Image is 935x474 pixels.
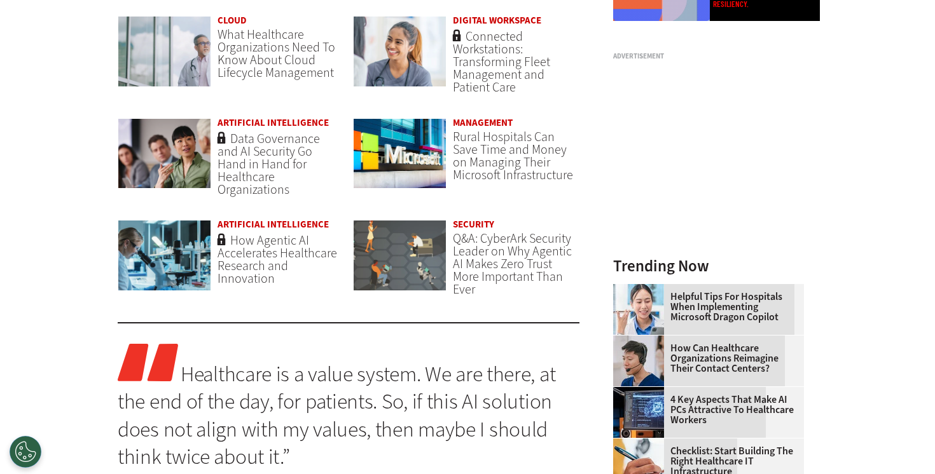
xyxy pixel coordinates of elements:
[613,284,664,335] img: Doctor using phone to dictate to tablet
[118,220,211,303] a: scientist looks through microscope in lab
[453,230,572,298] a: Q&A: CyberArk Security Leader on Why Agentic AI Makes Zero Trust More Important Than Ever
[118,118,211,201] a: woman discusses data governance
[353,16,447,99] a: nurse smiling at patient
[118,16,211,87] img: doctor in front of clouds and reflective building
[613,335,664,386] img: Healthcare contact center
[613,438,670,449] a: Person with a clipboard checking a list
[613,53,804,60] h3: Advertisement
[218,26,335,81] a: What Healthcare Organizations Need To Know About Cloud Lifecycle Management
[118,220,211,291] img: scientist looks through microscope in lab
[613,387,664,438] img: Desktop monitor with brain AI concept
[218,218,329,231] a: Artificial Intelligence
[353,220,447,303] a: Group of humans and robots accessing a network
[613,343,796,374] a: How Can Healthcare Organizations Reimagine Their Contact Centers?
[218,232,337,287] a: How Agentic AI Accelerates Healthcare Research and Innovation
[453,218,494,231] a: Security
[353,118,447,201] a: Microsoft building
[613,395,796,425] a: 4 Key Aspects That Make AI PCs Attractive to Healthcare Workers
[10,436,41,468] button: Open Preferences
[453,28,550,96] a: Connected Workstations: Transforming Fleet Management and Patient Care
[10,436,41,468] div: Cookies Settings
[613,258,804,274] h3: Trending Now
[218,14,247,27] a: Cloud
[353,16,447,87] img: nurse smiling at patient
[218,130,320,198] a: Data Governance and AI Security Go Hand in Hand for Healthcare Organizations
[453,128,573,184] a: Rural Hospitals Can Save Time and Money on Managing Their Microsoft Infrastructure
[353,118,447,189] img: Microsoft building
[118,360,555,471] a: Healthcare is a value system. We are there, at the end of the day, for patients. So, if this AI s...
[118,118,211,189] img: woman discusses data governance
[453,14,541,27] a: Digital Workspace
[613,284,670,294] a: Doctor using phone to dictate to tablet
[453,116,513,129] a: Management
[353,220,447,291] img: Group of humans and robots accessing a network
[613,65,804,224] iframe: advertisement
[613,387,670,397] a: Desktop monitor with brain AI concept
[118,16,211,99] a: doctor in front of clouds and reflective building
[218,116,329,129] a: Artificial Intelligence
[613,335,670,346] a: Healthcare contact center
[613,292,796,322] a: Helpful Tips for Hospitals When Implementing Microsoft Dragon Copilot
